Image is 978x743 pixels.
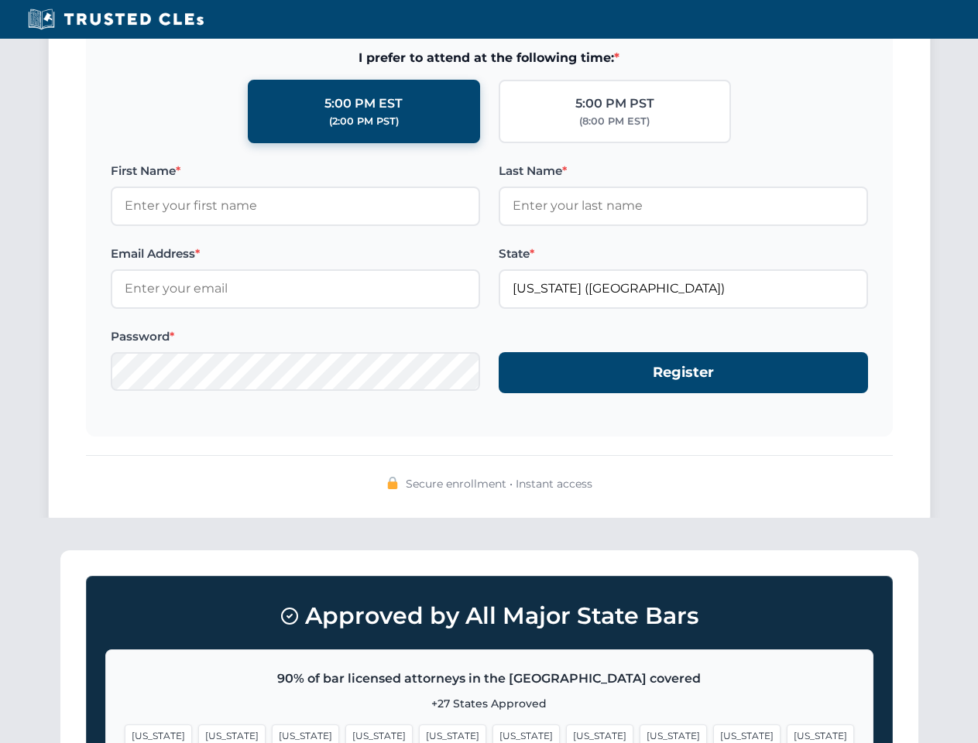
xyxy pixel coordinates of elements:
[111,187,480,225] input: Enter your first name
[499,187,868,225] input: Enter your last name
[111,162,480,180] label: First Name
[324,94,403,114] div: 5:00 PM EST
[406,475,592,492] span: Secure enrollment • Instant access
[575,94,654,114] div: 5:00 PM PST
[499,352,868,393] button: Register
[579,114,650,129] div: (8:00 PM EST)
[125,669,854,689] p: 90% of bar licensed attorneys in the [GEOGRAPHIC_DATA] covered
[499,162,868,180] label: Last Name
[499,269,868,308] input: Florida (FL)
[23,8,208,31] img: Trusted CLEs
[329,114,399,129] div: (2:00 PM PST)
[111,327,480,346] label: Password
[105,595,873,637] h3: Approved by All Major State Bars
[111,269,480,308] input: Enter your email
[499,245,868,263] label: State
[111,48,868,68] span: I prefer to attend at the following time:
[125,695,854,712] p: +27 States Approved
[386,477,399,489] img: 🔒
[111,245,480,263] label: Email Address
